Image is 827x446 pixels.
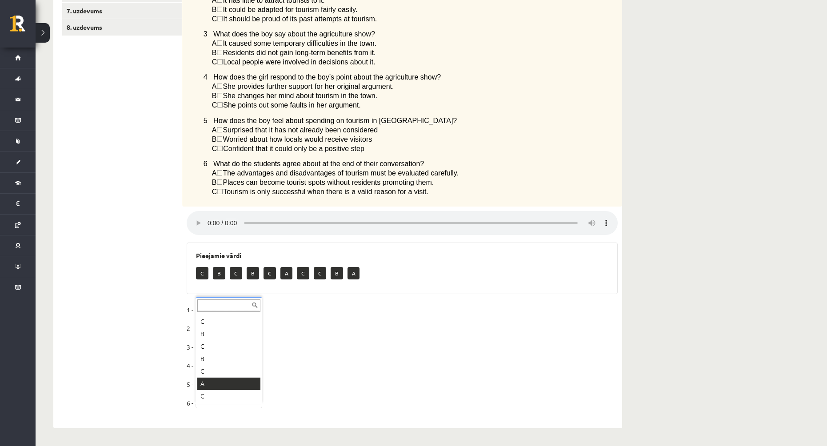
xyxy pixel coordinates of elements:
[197,365,260,378] div: C
[197,340,260,353] div: C
[197,353,260,365] div: B
[197,328,260,340] div: B
[197,315,260,328] div: C
[197,390,260,402] div: C
[197,378,260,390] div: A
